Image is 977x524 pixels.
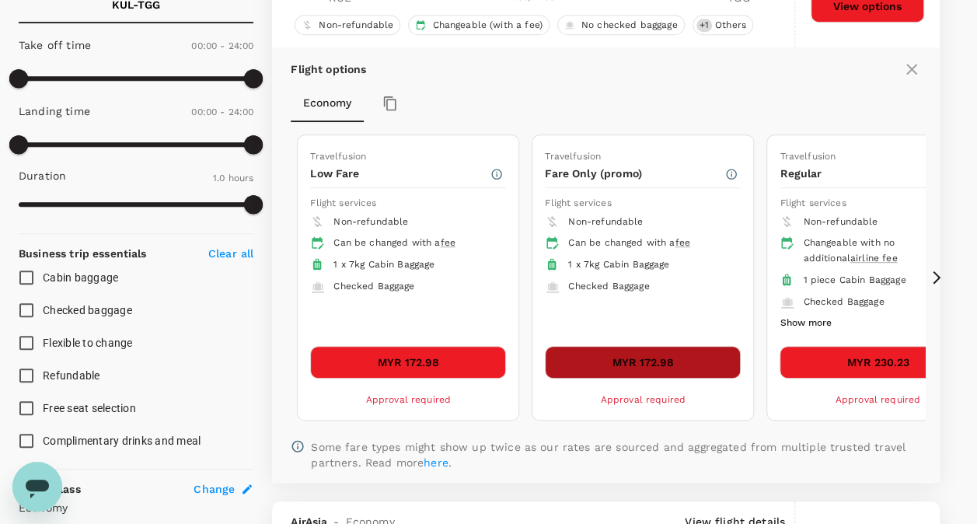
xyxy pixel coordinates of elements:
p: Take off time [19,37,91,53]
p: Duration [19,168,66,183]
div: Changeable with no additional [803,236,963,267]
span: 1 x 7kg Cabin Baggage [568,259,669,270]
span: Travelfusion [310,151,366,162]
p: Fare Only (promo) [545,166,724,181]
span: Checked Baggage [803,296,884,307]
button: Show more [780,313,831,334]
span: Free seat selection [43,402,136,414]
p: Low Fare [310,166,490,181]
span: No checked baggage [575,19,684,32]
p: Flight options [291,61,366,77]
span: Flexible to change [43,337,133,349]
p: Some fare types might show up twice as our rates are sourced and aggregated from multiple trusted... [311,439,921,470]
button: MYR 230.23 [780,346,975,379]
span: Changeable (with a fee) [426,19,548,32]
span: Non-refundable [568,216,643,227]
span: 00:00 - 24:00 [191,40,253,51]
div: Can be changed with a [333,236,494,251]
span: Checked Baggage [568,281,649,292]
span: Non-refundable [312,19,400,32]
span: 1.0 hours [213,173,253,183]
span: Travelfusion [545,151,601,162]
span: airline fee [850,253,898,264]
span: Change [194,481,235,497]
p: Regular [780,166,959,181]
span: + 1 [696,19,712,32]
span: 1 piece Cabin Baggage [803,274,905,285]
span: fee [675,237,689,248]
span: Checked baggage [43,304,132,316]
span: Flight services [310,197,376,208]
div: Changeable (with a fee) [408,15,549,35]
span: Checked Baggage [333,281,414,292]
span: fee [440,237,455,248]
div: +1Others [693,15,753,35]
span: Flight services [545,197,611,208]
strong: Business trip essentials [19,247,147,260]
button: Economy [291,85,364,122]
p: Clear all [208,246,253,261]
div: Non-refundable [295,15,400,35]
span: Complimentary drinks and meal [43,435,201,447]
span: Approval required [835,394,920,405]
span: Approval required [600,394,686,405]
span: Refundable [43,369,100,382]
button: MYR 172.98 [545,346,741,379]
button: MYR 172.98 [310,346,506,379]
span: Non-refundable [803,216,878,227]
span: Others [709,19,752,32]
span: Travelfusion [780,151,836,162]
span: 1 x 7kg Cabin Baggage [333,259,434,270]
span: Approval required [365,394,451,405]
span: Cabin baggage [43,271,118,284]
a: here [424,456,448,469]
p: Economy [19,500,253,515]
iframe: Button to launch messaging window [12,462,62,512]
span: Flight services [780,197,846,208]
p: Landing time [19,103,90,119]
div: Can be changed with a [568,236,728,251]
div: No checked baggage [557,15,685,35]
span: 00:00 - 24:00 [191,107,253,117]
span: Non-refundable [333,216,408,227]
